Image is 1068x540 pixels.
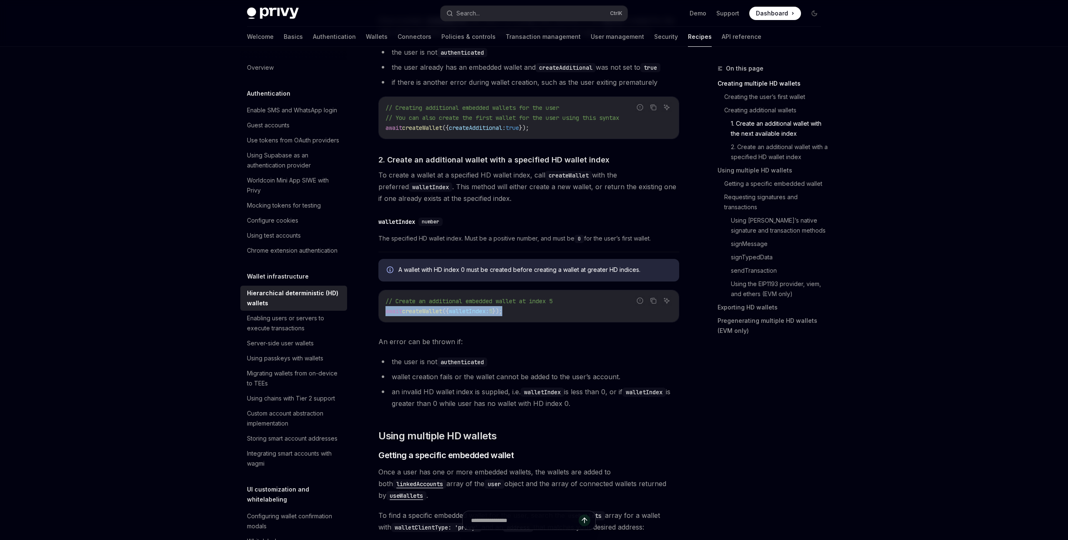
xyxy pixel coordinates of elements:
li: the user already has an embedded wallet and was not set to [378,61,679,73]
a: Security [654,27,678,47]
img: dark logo [247,8,299,19]
a: Guest accounts [240,118,347,133]
span: Dashboard [756,9,788,18]
h5: Authentication [247,89,290,99]
div: Migrating wallets from on-device to TEEs [247,368,342,388]
span: }); [519,124,529,132]
code: walletIndex [521,388,564,397]
a: Using passkeys with wallets [240,351,347,366]
a: Configuring wallet confirmation modals [240,509,347,534]
div: Overview [247,63,274,73]
button: Ask AI [661,102,672,113]
span: createWallet [402,124,442,132]
a: Custom account abstraction implementation [240,406,347,431]
h5: Wallet infrastructure [247,271,309,281]
a: Getting a specific embedded wallet [724,177,828,190]
li: the user is not [378,356,679,368]
a: Pregenerating multiple HD wallets (EVM only) [718,314,828,337]
div: Integrating smart accounts with wagmi [247,449,342,469]
a: Using test accounts [240,228,347,243]
span: createAdditional: [449,124,506,132]
button: Send message [579,515,590,526]
a: signTypedData [731,251,828,264]
a: Overview [240,60,347,75]
a: Using multiple HD wallets [718,164,828,177]
a: Mocking tokens for testing [240,198,347,213]
a: useWallets [386,491,426,499]
span: await [385,124,402,132]
a: Worldcoin Mini App SIWE with Privy [240,173,347,198]
a: Basics [284,27,303,47]
button: Search...CtrlK [441,6,627,21]
a: Authentication [313,27,356,47]
span: await [385,307,402,315]
code: authenticated [437,48,487,57]
a: Demo [690,9,706,18]
span: Ctrl K [610,10,622,17]
a: sendTransaction [731,264,828,277]
span: On this page [726,63,763,74]
span: // Creating additional embedded wallets for the user [385,104,559,112]
div: Enabling users or servers to execute transactions [247,313,342,333]
code: useWallets [386,491,426,500]
code: true [640,63,660,72]
div: Enable SMS and WhatsApp login [247,105,337,115]
div: Using passkeys with wallets [247,353,323,363]
div: Using Supabase as an authentication provider [247,150,342,170]
span: }); [492,307,502,315]
li: the user is not [378,46,679,58]
a: Enabling users or servers to execute transactions [240,311,347,336]
a: Using [PERSON_NAME]’s native signature and transaction methods [731,214,828,237]
div: Guest accounts [247,120,290,130]
h5: UI customization and whitelabeling [247,484,347,505]
a: Use tokens from OAuth providers [240,133,347,148]
button: Report incorrect code [635,102,645,113]
a: Transaction management [506,27,581,47]
li: if there is another error during wallet creation, such as the user exiting prematurely [378,76,679,88]
span: Using multiple HD wallets [378,429,496,443]
span: walletIndex: [449,307,489,315]
button: Copy the contents from the code block [648,102,659,113]
span: The specified HD wallet index. Must be a positive number, and must be for the user’s first wallet. [378,233,679,243]
a: User management [591,27,644,47]
div: Hierarchical deterministic (HD) wallets [247,288,342,308]
div: Mocking tokens for testing [247,200,321,210]
a: Enable SMS and WhatsApp login [240,103,347,118]
button: Ask AI [661,295,672,306]
a: Exporting HD wallets [718,301,828,314]
svg: Info [387,266,395,275]
span: To create a wallet at a specified HD wallet index, call with the preferred . This method will eit... [378,169,679,204]
span: // Create an additional embedded wallet at index 5 [385,297,552,305]
a: Recipes [688,27,712,47]
a: Storing smart account addresses [240,431,347,446]
a: Creating additional wallets [724,104,828,117]
div: Custom account abstraction implementation [247,408,342,428]
span: An error can be thrown if: [378,336,679,347]
code: 0 [574,235,584,243]
a: Creating multiple HD wallets [718,77,828,90]
a: Using Supabase as an authentication provider [240,148,347,173]
a: Using the EIP1193 provider, viem, and ethers (EVM only) [731,277,828,301]
span: number [422,218,439,225]
div: Configure cookies [247,215,298,226]
div: Worldcoin Mini App SIWE with Privy [247,175,342,195]
code: authenticated [437,357,487,367]
div: Server-side user wallets [247,338,314,348]
button: Report incorrect code [635,295,645,306]
div: Using test accounts [247,231,301,241]
a: Creating the user’s first wallet [724,90,828,104]
span: 2. Create an additional wallet with a specified HD wallet index [378,154,610,165]
a: 2. Create an additional wallet with a specified HD wallet index [731,140,828,164]
code: walletIndex [622,388,666,397]
a: API reference [722,27,761,47]
a: Chrome extension authentication [240,243,347,258]
div: Using chains with Tier 2 support [247,393,335,403]
span: Getting a specific embedded wallet [378,449,514,461]
a: 1. Create an additional wallet with the next available index [731,117,828,140]
button: Copy the contents from the code block [648,295,659,306]
a: Server-side user wallets [240,336,347,351]
div: Configuring wallet confirmation modals [247,511,342,531]
code: createWallet [545,171,592,180]
a: Policies & controls [441,27,496,47]
a: Connectors [398,27,431,47]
